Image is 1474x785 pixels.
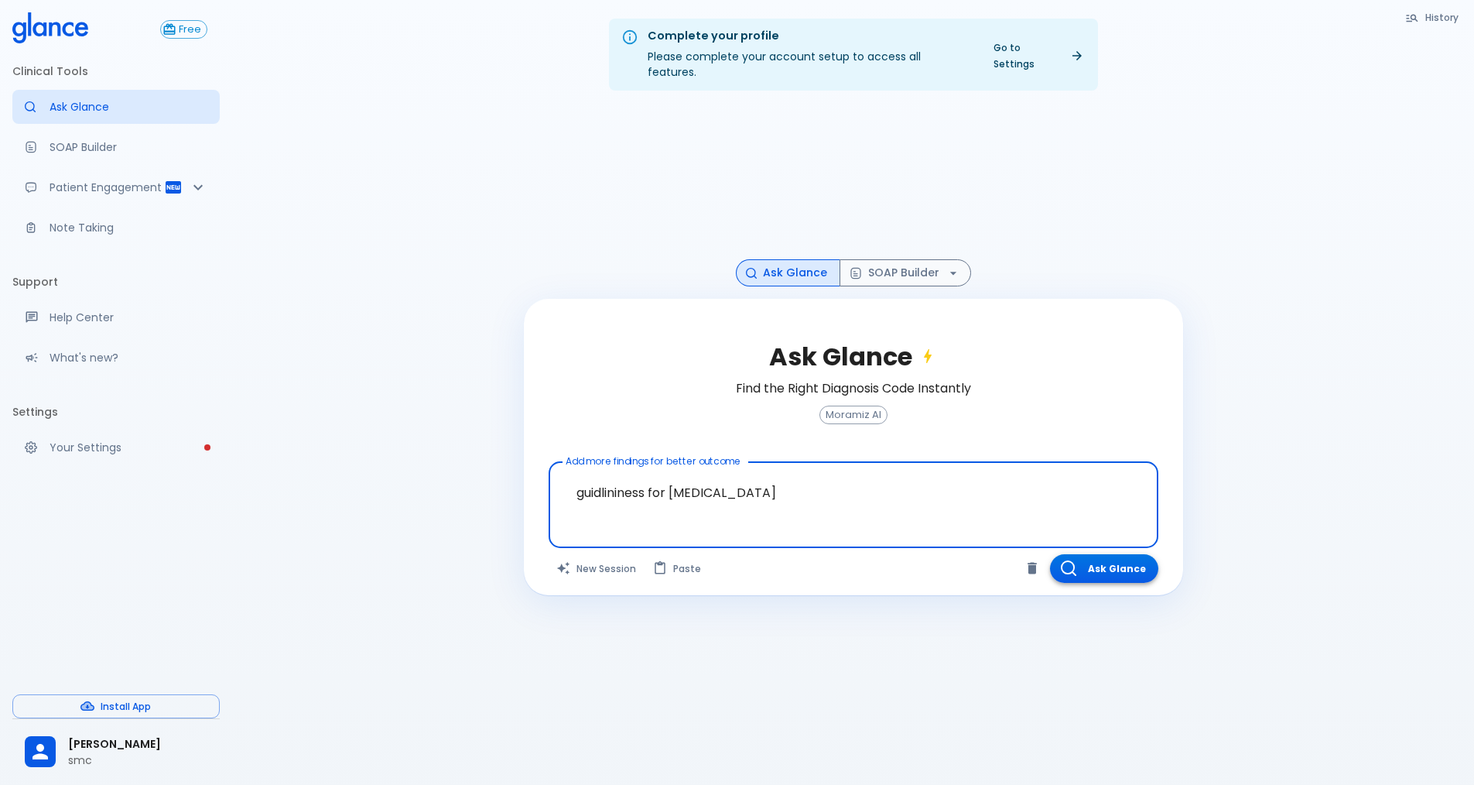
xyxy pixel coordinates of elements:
a: Docugen: Compose a clinical documentation in seconds [12,130,220,164]
a: Go to Settings [984,36,1092,75]
h6: Find the Right Diagnosis Code Instantly [736,378,971,399]
div: Please complete your account setup to access all features. [648,23,972,86]
p: Ask Glance [50,99,207,115]
p: Help Center [50,310,207,325]
li: Clinical Tools [12,53,220,90]
div: Complete your profile [648,28,972,45]
button: Paste from clipboard [645,554,710,583]
span: Free [173,24,207,36]
button: Free [160,20,207,39]
div: Recent updates and feature releases [12,341,220,375]
a: Click to view or change your subscription [160,20,220,39]
div: [PERSON_NAME]smc [12,725,220,779]
p: Your Settings [50,440,207,455]
div: Patient Reports & Referrals [12,170,220,204]
h2: Ask Glance [769,342,937,372]
p: What's new? [50,350,207,365]
p: Note Taking [50,220,207,235]
a: Advanced note-taking [12,211,220,245]
li: Settings [12,393,220,430]
label: Add more findings for better outcome [566,454,740,468]
p: Patient Engagement [50,180,164,195]
button: Clears all inputs and results. [549,554,645,583]
p: SOAP Builder [50,139,207,155]
button: Ask Glance [736,259,840,286]
button: Clear [1021,557,1044,580]
button: Install App [12,694,220,718]
a: Get help from our support team [12,300,220,334]
button: Ask Glance [1050,554,1158,583]
textarea: guidlininess for [MEDICAL_DATA] [559,468,1147,517]
p: smc [68,752,207,768]
li: Support [12,263,220,300]
a: Moramiz: Find ICD10AM codes instantly [12,90,220,124]
span: Moramiz AI [820,410,887,421]
button: SOAP Builder [840,259,971,286]
button: History [1397,6,1468,29]
span: [PERSON_NAME] [68,736,207,752]
a: Please complete account setup [12,430,220,464]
